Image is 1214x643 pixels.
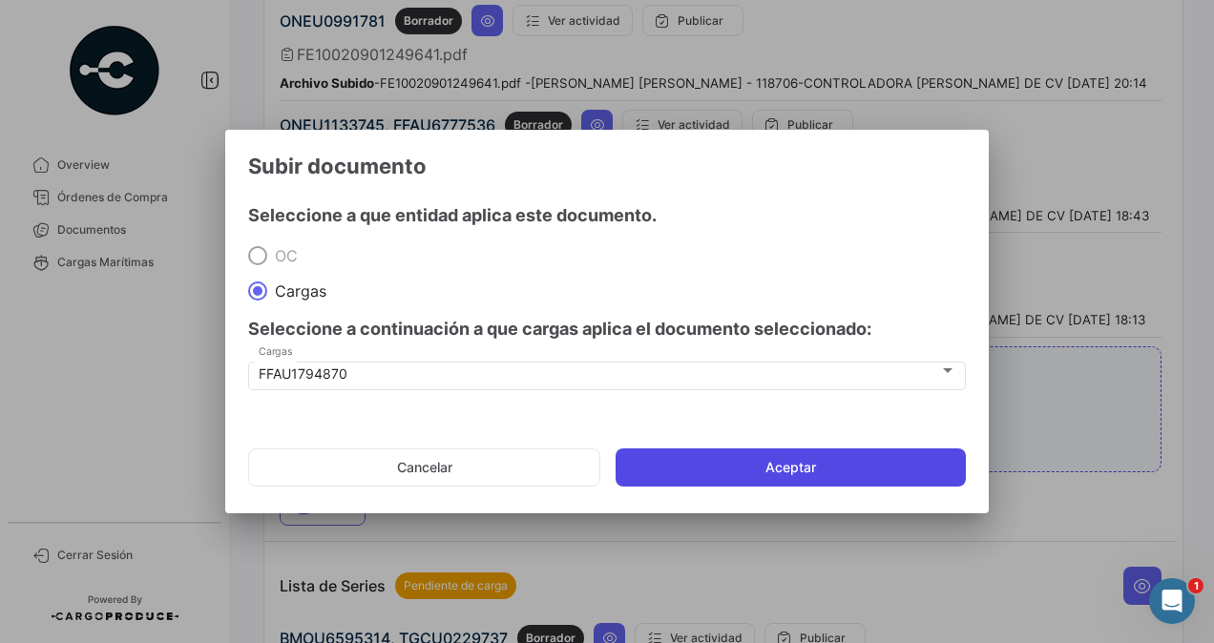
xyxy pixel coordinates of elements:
h4: Seleccione a que entidad aplica este documento. [248,202,657,229]
span: OC [267,246,298,265]
span: 1 [1188,578,1204,593]
mat-select-trigger: FFAU1794870 [259,365,347,382]
span: Cargas [267,281,326,301]
h3: Subir documento [248,153,966,179]
button: Cancelar [248,448,600,487]
iframe: Intercom live chat [1149,578,1195,624]
button: Aceptar [616,448,966,487]
h4: Seleccione a continuación a que cargas aplica el documento seleccionado: [248,316,966,342]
